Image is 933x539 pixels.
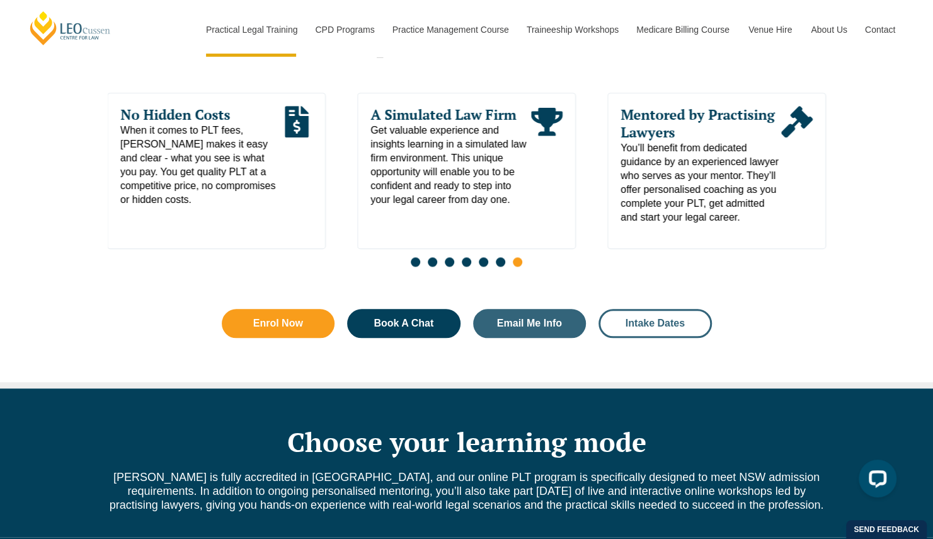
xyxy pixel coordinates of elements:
a: About Us [801,3,856,57]
div: 2 / 7 [607,93,826,249]
a: Venue Hire [739,3,801,57]
span: Go to slide 7 [513,257,522,267]
span: Get valuable experience and insights learning in a simulated law firm environment. This unique op... [370,124,531,207]
span: Go to slide 3 [445,257,454,267]
span: Intake Dates [626,318,685,328]
span: Mentored by Practising Lawyers [621,106,781,141]
div: Read More [781,106,812,224]
a: Practice Management Course [383,3,517,57]
span: No Hidden Costs [120,106,281,124]
span: Go to slide 5 [479,257,488,267]
span: You’ll benefit from dedicated guidance by an experienced lawyer who serves as your mentor. They’l... [621,141,781,224]
span: Go to slide 1 [411,257,420,267]
span: [PERSON_NAME] is fully accredited in [GEOGRAPHIC_DATA], and our online PLT program is specificall... [110,471,824,511]
iframe: LiveChat chat widget [849,455,902,507]
div: Read More [281,106,312,207]
a: CPD Programs [306,3,382,57]
div: 7 / 7 [107,93,326,249]
a: Intake Dates [598,309,712,338]
h2: Choose your learning mode [108,426,826,458]
a: Medicare Billing Course [627,3,739,57]
span: Go to slide 6 [496,257,505,267]
span: Email Me Info [497,318,562,328]
span: Go to slide 2 [428,257,437,267]
a: Book A Chat [347,309,461,338]
span: Enrol Now [253,318,303,328]
div: Read More [531,106,563,207]
a: Practical Legal Training [197,3,306,57]
a: Contact [856,3,905,57]
a: Enrol Now [222,309,335,338]
span: Book A Chat [374,318,433,328]
span: Go to slide 4 [462,257,471,267]
span: A Simulated Law Firm [370,106,531,124]
div: Slides [108,93,826,274]
a: [PERSON_NAME] Centre for Law [28,10,112,46]
span: When it comes to PLT fees, [PERSON_NAME] makes it easy and clear - what you see is what you pay. ... [120,124,281,207]
a: Traineeship Workshops [517,3,627,57]
a: Email Me Info [473,309,587,338]
div: 1 / 7 [357,93,576,249]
